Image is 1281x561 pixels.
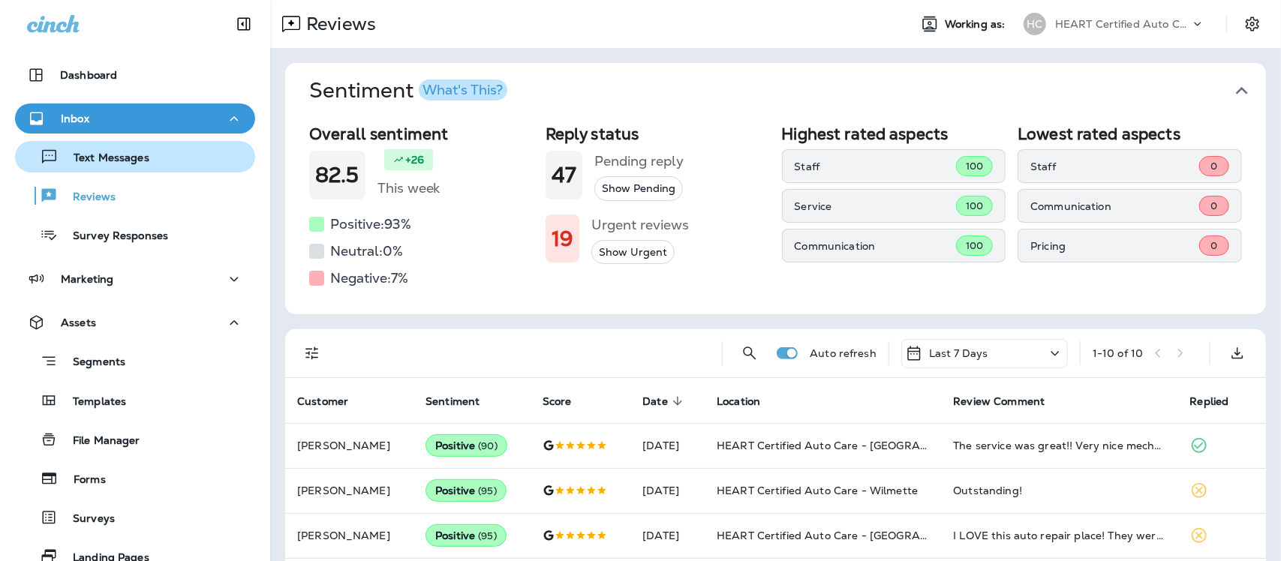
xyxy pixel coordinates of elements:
span: Review Comment [953,394,1064,408]
h2: Overall sentiment [309,124,534,143]
h2: Lowest rated aspects [1018,124,1242,143]
td: [DATE] [630,423,705,468]
p: Auto refresh [810,347,877,359]
h5: Neutral: 0 % [330,239,403,263]
td: [DATE] [630,513,705,558]
p: Staff [795,160,956,172]
div: The service was great!! Very nice mechanics the work was done in a timely manner. I will be back ... [953,438,1165,453]
h5: Urgent reviews [591,213,689,237]
p: [PERSON_NAME] [297,529,401,541]
button: File Manager [15,424,255,455]
button: Settings [1239,10,1266,37]
span: HEART Certified Auto Care - [GEOGRAPHIC_DATA] [717,529,986,542]
span: HEART Certified Auto Care - Wilmette [717,484,918,497]
div: HC [1024,13,1046,35]
div: Positive [425,524,507,547]
div: SentimentWhat's This? [285,118,1266,314]
div: What's This? [422,83,503,97]
span: Date [642,394,687,408]
button: Segments [15,345,255,377]
p: Communication [795,240,956,252]
button: Reviews [15,180,255,211]
h2: Reply status [546,124,770,143]
p: +26 [405,152,424,167]
p: Pricing [1030,240,1199,252]
h5: This week [377,176,441,200]
p: Communication [1030,200,1199,212]
button: Text Messages [15,141,255,172]
h2: Highest rated aspects [782,124,1006,143]
button: Export as CSV [1222,338,1252,368]
p: Surveys [58,512,115,526]
p: [PERSON_NAME] [297,484,401,496]
button: Show Urgent [591,240,675,265]
button: SentimentWhat's This? [297,63,1278,118]
h5: Negative: 7 % [330,266,408,290]
span: Location [717,394,780,408]
p: Dashboard [60,69,117,81]
span: 100 [966,160,983,172]
button: Forms [15,463,255,494]
span: Location [717,395,760,408]
p: Marketing [61,273,113,285]
button: Survey Responses [15,219,255,250]
span: ( 90 ) [478,439,498,452]
div: I LOVE this auto repair place! They were so nice and fixed my car in one day! In fact, I am 74 ye... [953,528,1165,543]
button: Collapse Sidebar [223,9,265,39]
p: Inbox [61,112,89,124]
p: Last 7 Days [929,347,988,359]
span: Replied [1190,395,1229,408]
span: ( 95 ) [478,529,497,542]
span: Customer [297,395,348,408]
p: Templates [58,395,126,409]
p: Assets [61,316,96,328]
span: Sentiment [425,394,499,408]
h5: Positive: 93 % [330,212,411,236]
p: HEART Certified Auto Care [1055,18,1190,30]
button: Inbox [15,103,255,133]
p: Staff [1030,160,1199,172]
span: Working as: [945,18,1009,31]
p: Reviews [300,13,376,35]
p: Forms [59,473,106,487]
p: Text Messages [59,151,149,166]
p: Segments [58,355,125,370]
h1: Sentiment [309,78,507,103]
button: Templates [15,385,255,416]
span: Score [543,394,591,408]
button: Assets [15,307,255,337]
button: Dashboard [15,60,255,90]
h1: 82.5 [315,163,359,187]
span: Replied [1190,394,1249,408]
span: 0 [1210,239,1217,252]
p: Reviews [58,190,116,205]
span: 0 [1210,199,1217,212]
button: What's This? [419,79,507,100]
span: Review Comment [953,395,1045,408]
h1: 19 [552,226,573,251]
div: Positive [425,434,507,457]
button: Search Reviews [735,338,765,368]
button: Show Pending [594,176,683,201]
div: 1 - 10 of 10 [1093,347,1143,359]
button: Surveys [15,502,255,533]
button: Filters [297,338,327,368]
span: ( 95 ) [478,484,497,497]
span: Sentiment [425,395,480,408]
span: Score [543,395,572,408]
h5: Pending reply [594,149,684,173]
p: File Manager [58,434,140,448]
span: Date [642,395,668,408]
span: HEART Certified Auto Care - [GEOGRAPHIC_DATA] [717,439,986,452]
p: Survey Responses [58,229,168,244]
span: 100 [966,199,983,212]
span: Customer [297,394,368,408]
button: Marketing [15,264,255,294]
span: 100 [966,239,983,252]
p: Service [795,200,956,212]
div: Positive [425,479,507,502]
span: 0 [1210,160,1217,172]
div: Outstanding! [953,483,1165,498]
h1: 47 [552,163,576,187]
p: [PERSON_NAME] [297,439,401,451]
